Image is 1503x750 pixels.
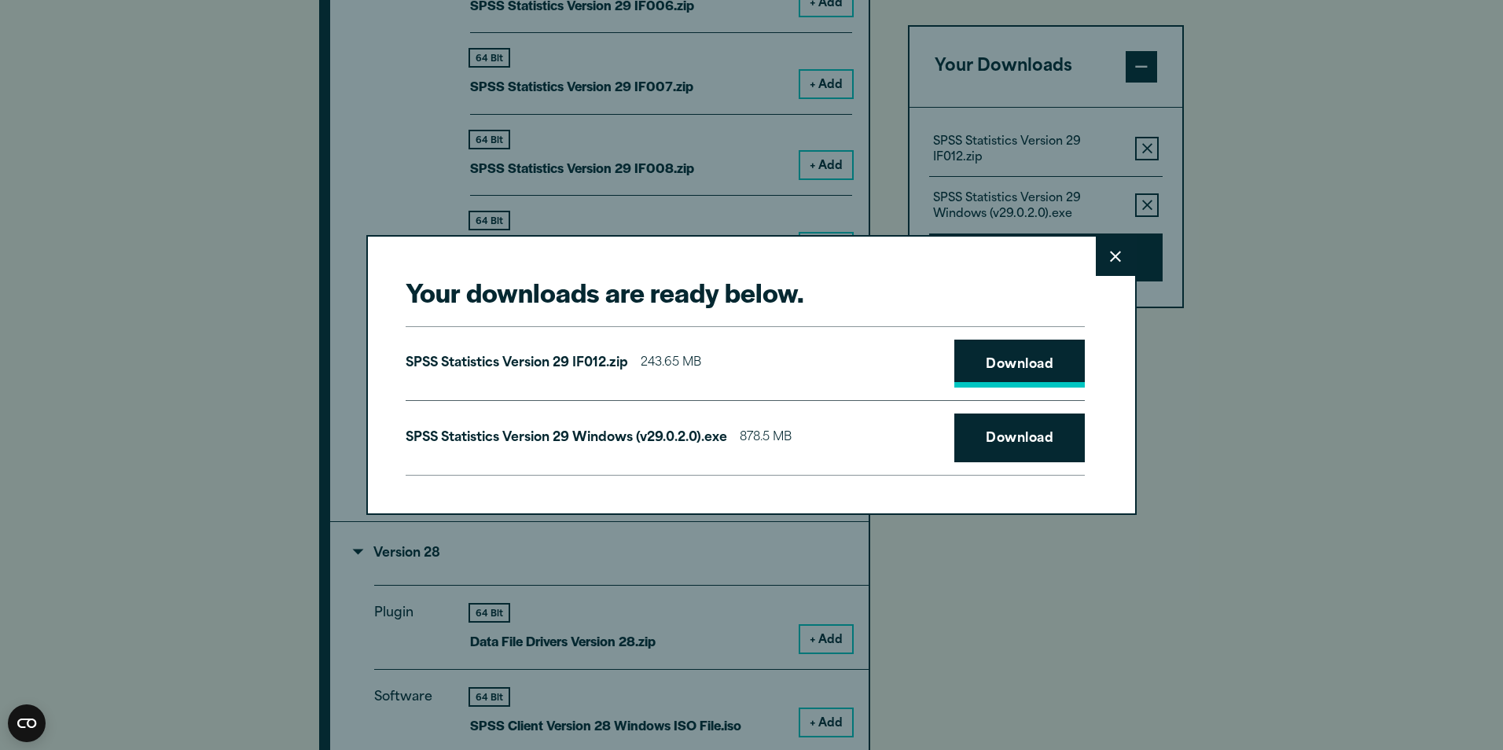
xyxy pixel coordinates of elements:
a: Download [954,340,1085,388]
a: Download [954,414,1085,462]
p: SPSS Statistics Version 29 IF012.zip [406,352,628,375]
span: 243.65 MB [641,352,701,375]
button: Open CMP widget [8,704,46,742]
p: SPSS Statistics Version 29 Windows (v29.0.2.0).exe [406,427,727,450]
h2: Your downloads are ready below. [406,274,1085,310]
span: 878.5 MB [740,427,792,450]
